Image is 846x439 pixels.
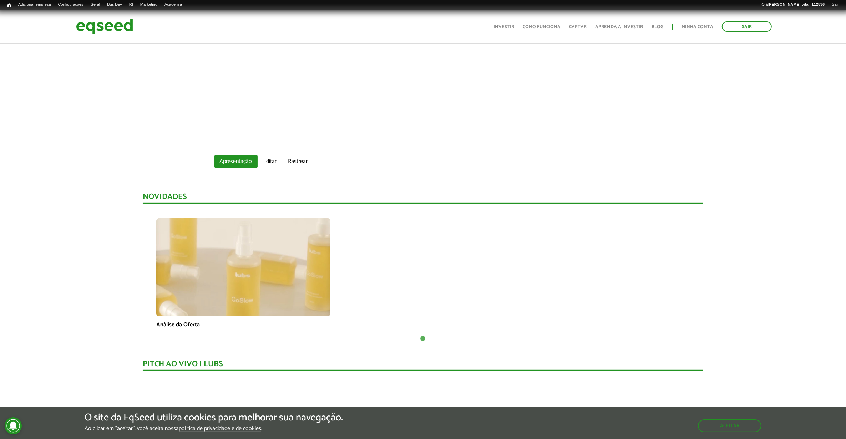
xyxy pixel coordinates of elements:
[569,25,587,29] a: Captar
[652,25,663,29] a: Blog
[722,21,772,32] a: Sair
[828,2,842,7] a: Sair
[682,25,713,29] a: Minha conta
[87,2,103,7] a: Geral
[126,2,137,7] a: RI
[768,2,825,6] strong: [PERSON_NAME].vital_112836
[258,155,282,168] a: Editar
[419,335,426,342] button: 1 of 1
[214,155,258,168] a: Apresentação
[179,426,261,432] a: política de privacidade e de cookies
[55,2,87,7] a: Configurações
[595,25,643,29] a: Aprenda a investir
[7,2,11,7] span: Início
[523,25,561,29] a: Como funciona
[143,360,703,371] div: Pitch ao vivo | Lubs
[156,321,330,328] p: Análise da Oferta
[137,2,161,7] a: Marketing
[103,2,126,7] a: Bus Dev
[15,2,55,7] a: Adicionar empresa
[76,17,133,36] img: EqSeed
[156,218,330,316] img: maxresdefault.jpg
[4,2,15,9] a: Início
[161,2,186,7] a: Academia
[493,25,514,29] a: Investir
[85,412,343,423] h5: O site da EqSeed utiliza cookies para melhorar sua navegação.
[143,193,703,204] div: Novidades
[698,419,761,432] button: Aceitar
[283,155,313,168] a: Rastrear
[85,425,343,432] p: Ao clicar em "aceitar", você aceita nossa .
[758,2,828,7] a: Olá[PERSON_NAME].vital_112836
